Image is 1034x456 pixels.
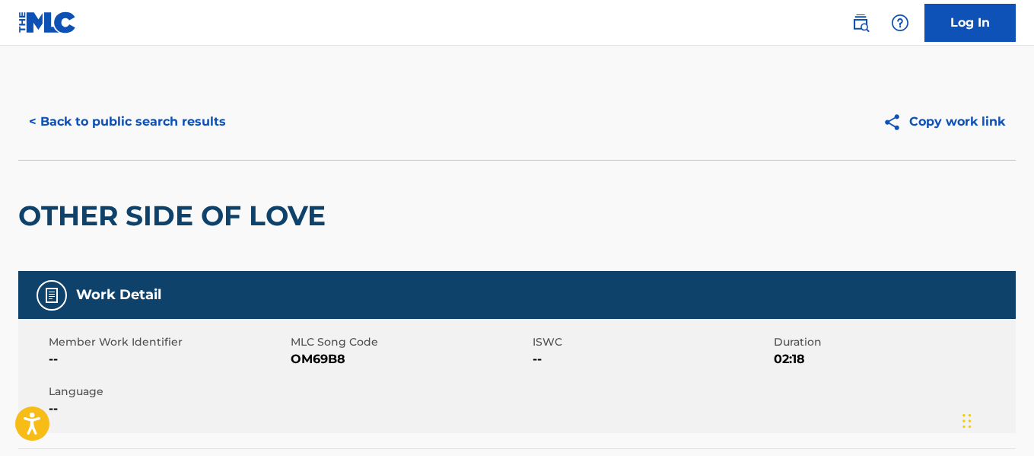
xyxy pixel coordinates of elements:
span: OM69B8 [291,350,529,368]
span: Duration [774,334,1012,350]
div: Drag [962,398,972,444]
span: -- [533,350,771,368]
img: search [851,14,870,32]
span: ISWC [533,334,771,350]
span: 02:18 [774,350,1012,368]
a: Public Search [845,8,876,38]
span: Language [49,384,287,400]
button: < Back to public search results [18,103,237,141]
img: MLC Logo [18,11,77,33]
img: Copy work link [883,113,909,132]
iframe: Chat Widget [958,383,1034,456]
h5: Work Detail [76,286,161,304]
span: Member Work Identifier [49,334,287,350]
span: -- [49,400,287,418]
span: MLC Song Code [291,334,529,350]
a: Log In [924,4,1016,42]
div: Help [885,8,915,38]
img: Work Detail [43,286,61,305]
span: -- [49,350,287,368]
button: Copy work link [872,103,1016,141]
h2: OTHER SIDE OF LOVE [18,199,333,233]
img: help [891,14,909,32]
